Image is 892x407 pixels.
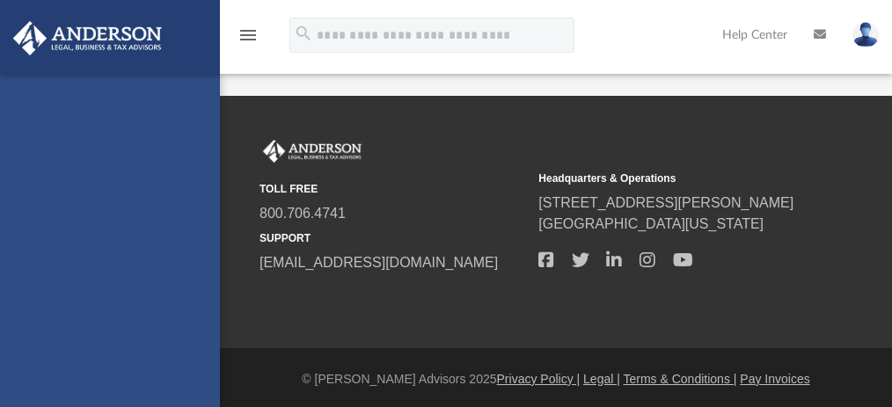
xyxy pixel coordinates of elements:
[260,230,526,246] small: SUPPORT
[538,195,793,210] a: [STREET_ADDRESS][PERSON_NAME]
[497,372,581,386] a: Privacy Policy |
[538,171,805,186] small: Headquarters & Operations
[238,25,259,46] i: menu
[852,22,879,47] img: User Pic
[538,216,764,231] a: [GEOGRAPHIC_DATA][US_STATE]
[740,372,809,386] a: Pay Invoices
[624,372,737,386] a: Terms & Conditions |
[260,140,365,163] img: Anderson Advisors Platinum Portal
[294,24,313,43] i: search
[260,181,526,197] small: TOLL FREE
[260,255,498,270] a: [EMAIL_ADDRESS][DOMAIN_NAME]
[8,21,167,55] img: Anderson Advisors Platinum Portal
[260,206,346,221] a: 800.706.4741
[238,33,259,46] a: menu
[220,370,892,389] div: © [PERSON_NAME] Advisors 2025
[583,372,620,386] a: Legal |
